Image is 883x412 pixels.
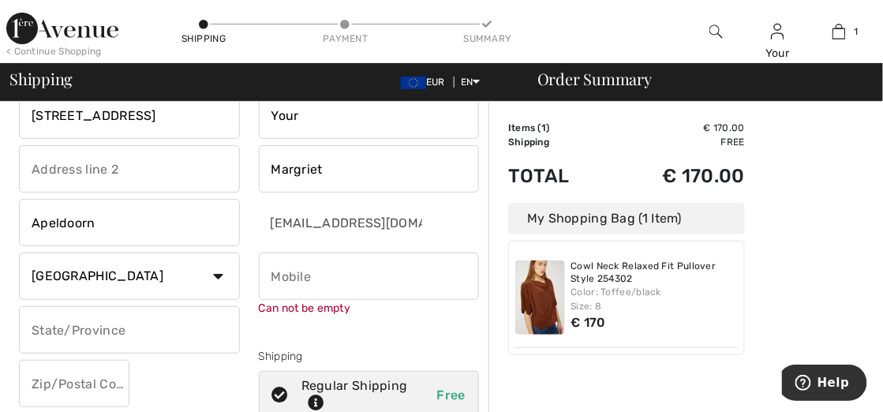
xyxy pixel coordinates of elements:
td: Items ( ) [508,121,609,135]
img: Euro [401,77,426,89]
input: State/Province [19,306,240,354]
div: Payment [322,32,369,46]
div: Shipping [180,32,227,46]
input: Address line 2 [19,145,240,193]
input: Last name [259,145,480,193]
td: € 170.00 [609,121,745,135]
a: 1 [810,22,870,41]
div: Can not be empty [259,300,480,316]
div: Order Summary [518,71,874,87]
input: City [19,199,240,246]
img: search the website [709,22,723,41]
td: Free [609,135,745,149]
input: Address line 1 [19,92,240,139]
img: Cowl Neck Relaxed Fit Pullover Style 254302 [515,260,565,335]
div: Your [747,45,807,62]
img: 1ère Avenue [6,13,118,44]
td: € 170.00 [609,149,745,203]
a: Cowl Neck Relaxed Fit Pullover Style 254302 [571,260,739,285]
div: Shipping [259,348,480,365]
span: EUR [401,77,451,88]
td: Shipping [508,135,609,149]
input: E-mail [259,199,425,246]
span: 1 [854,24,858,39]
input: Mobile [259,253,480,300]
span: 1 [541,122,546,133]
input: First name [259,92,480,139]
img: My Bag [832,22,846,41]
iframe: Opens a widget where you can find more information [782,365,867,404]
span: Free [437,388,466,403]
div: Summary [464,32,511,46]
input: Zip/Postal Code [19,360,129,407]
span: € 170 [571,315,607,330]
span: Shipping [9,71,73,87]
span: EN [461,77,481,88]
div: Color: Toffee/black Size: 8 [571,285,739,313]
div: My Shopping Bag (1 Item) [508,203,745,234]
div: < Continue Shopping [6,44,102,58]
td: Total [508,149,609,203]
img: My Info [771,22,784,41]
a: Sign In [771,24,784,39]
